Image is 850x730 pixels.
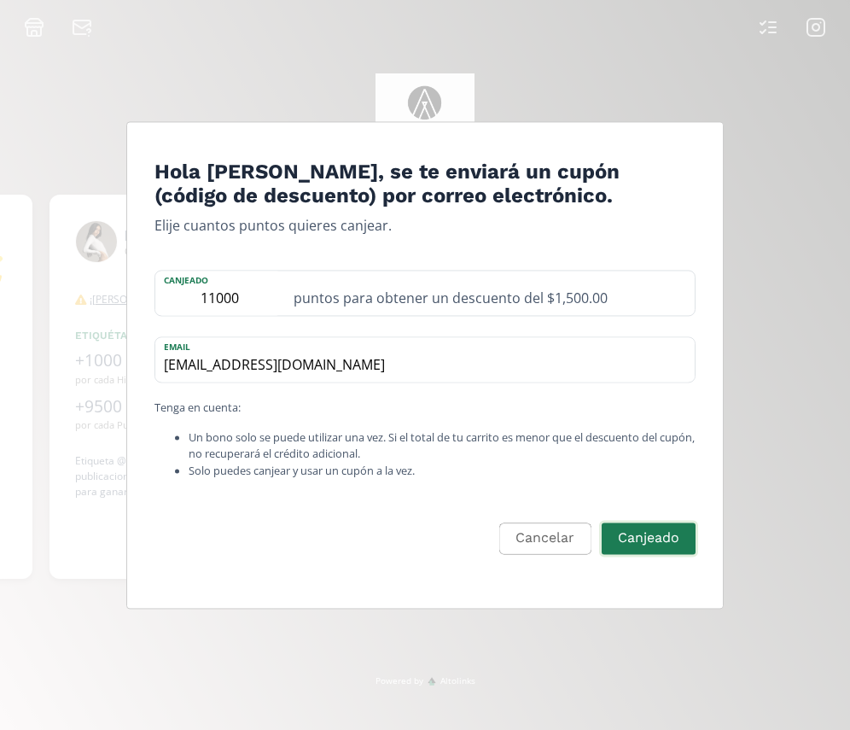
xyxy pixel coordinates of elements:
[189,463,696,479] li: Solo puedes canjear y usar un cupón a la vez.
[126,121,724,609] div: Edit Program
[155,338,678,354] label: email
[154,160,696,209] h4: Hola [PERSON_NAME], se te enviará un cupón (código de descuento) por correo electrónico.
[499,523,591,554] button: Cancelar
[189,430,696,463] li: Un bono solo se puede utilizar una vez. Si el total de tu carrito es menor que el descuento del c...
[154,216,696,237] p: Elije cuantos puntos quieres canjear.
[155,272,283,288] label: Canjeado
[154,400,696,417] p: Tenga en cuenta:
[283,272,695,316] div: puntos para obtener un descuento del $1,500.00
[599,520,698,557] button: Canjeado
